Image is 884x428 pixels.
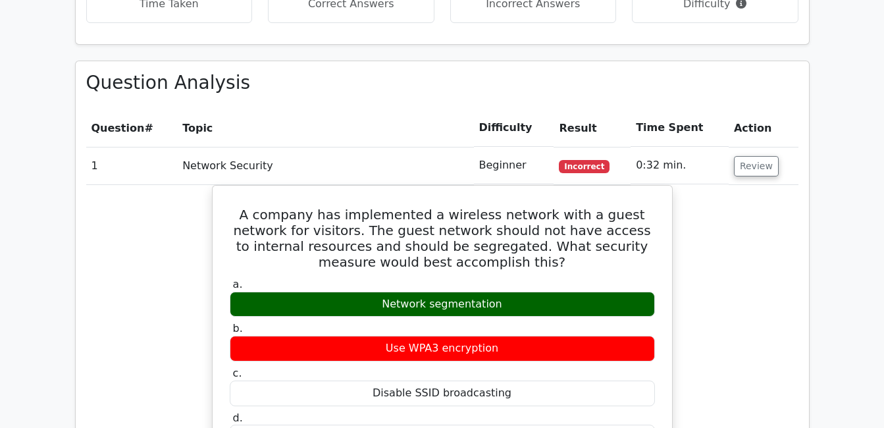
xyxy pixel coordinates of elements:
[233,412,243,424] span: d.
[230,292,655,317] div: Network segmentation
[177,147,473,184] td: Network Security
[230,336,655,361] div: Use WPA3 encryption
[631,109,729,147] th: Time Spent
[474,147,554,184] td: Beginner
[91,122,145,134] span: Question
[474,109,554,147] th: Difficulty
[233,367,242,379] span: c.
[631,147,729,184] td: 0:32 min.
[228,207,656,270] h5: A company has implemented a wireless network with a guest network for visitors. The guest network...
[233,322,243,334] span: b.
[86,109,178,147] th: #
[230,381,655,406] div: Disable SSID broadcasting
[554,109,631,147] th: Result
[734,156,779,176] button: Review
[729,109,798,147] th: Action
[86,72,798,94] h3: Question Analysis
[86,147,178,184] td: 1
[233,278,243,290] span: a.
[559,160,610,173] span: Incorrect
[177,109,473,147] th: Topic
